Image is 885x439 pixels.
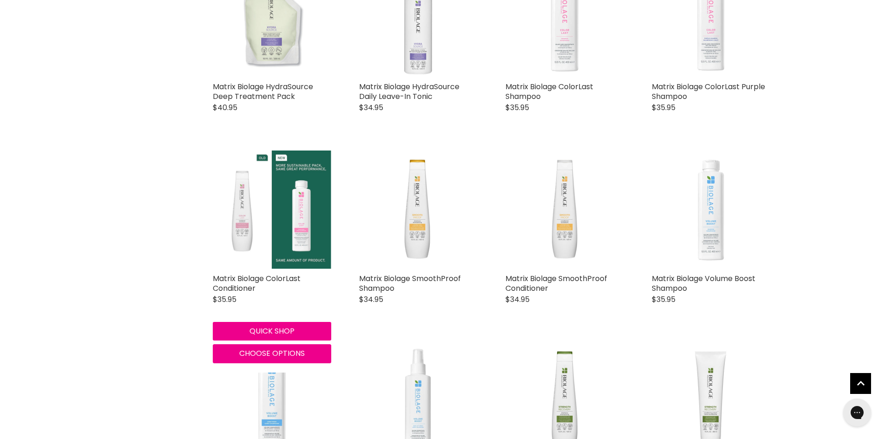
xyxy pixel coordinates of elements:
[652,151,770,269] a: Matrix Biolage Volume Boost Shampoo Matrix Biolage Volume Boost Shampoo
[505,81,593,102] a: Matrix Biolage ColorLast Shampoo
[213,102,237,113] span: $40.95
[652,294,675,305] span: $35.95
[359,102,383,113] span: $34.95
[359,81,459,102] a: Matrix Biolage HydraSource Daily Leave-In Tonic
[213,151,331,269] a: Matrix Biolage ColorLast Conditioner Matrix Biolage ColorLast Conditioner
[359,273,461,294] a: Matrix Biolage SmoothProof Shampoo
[213,294,236,305] span: $35.95
[359,151,478,269] a: Matrix Biolage SmoothProof Shampoo Matrix Biolage SmoothProof Shampoo
[213,151,331,269] img: Matrix Biolage ColorLast Conditioner
[213,322,331,341] button: Quick shop
[359,152,478,268] img: Matrix Biolage SmoothProof Shampoo
[505,273,607,294] a: Matrix Biolage SmoothProof Conditioner
[652,273,755,294] a: Matrix Biolage Volume Boost Shampoo
[652,81,765,102] a: Matrix Biolage ColorLast Purple Shampoo
[839,395,876,430] iframe: Gorgias live chat messenger
[505,102,529,113] span: $35.95
[505,152,624,268] img: Matrix Biolage SmoothProof Conditioner
[652,102,675,113] span: $35.95
[505,151,624,269] a: Matrix Biolage SmoothProof Conditioner Matrix Biolage SmoothProof Conditioner
[239,348,305,359] span: Choose options
[359,294,383,305] span: $34.95
[213,273,301,294] a: Matrix Biolage ColorLast Conditioner
[213,81,313,102] a: Matrix Biolage HydraSource Deep Treatment Pack
[652,151,770,269] img: Matrix Biolage Volume Boost Shampoo
[213,344,331,363] button: Choose options
[505,294,530,305] span: $34.95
